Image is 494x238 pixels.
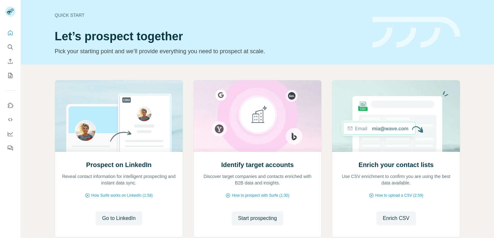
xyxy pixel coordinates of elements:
[200,173,315,186] p: Discover target companies and contacts enriched with B2B data and insights.
[238,214,277,222] span: Start prospecting
[96,211,142,225] button: Go to LinkedIn
[5,142,15,154] button: Feedback
[5,27,15,39] button: Quick start
[5,100,15,111] button: Use Surfe on LinkedIn
[91,193,153,198] span: How Surfe works on LinkedIn (1:58)
[372,17,460,48] img: banner
[55,80,183,152] img: Prospect on LinkedIn
[332,80,460,152] img: Enrich your contact lists
[232,193,289,198] span: How to prospect with Surfe (1:30)
[86,160,151,169] h2: Prospect on LinkedIn
[5,55,15,67] button: Enrich CSV
[5,128,15,140] button: Dashboard
[5,41,15,53] button: Search
[55,12,365,18] div: Quick start
[5,114,15,125] button: Use Surfe API
[232,211,283,225] button: Start prospecting
[55,47,365,56] p: Pick your starting point and we’ll provide everything you need to prospect at scale.
[55,30,365,43] h1: Let’s prospect together
[193,80,322,152] img: Identify target accounts
[102,214,135,222] span: Go to LinkedIn
[221,160,294,169] h2: Identify target accounts
[359,160,434,169] h2: Enrich your contact lists
[383,214,409,222] span: Enrich CSV
[61,173,176,186] p: Reveal contact information for intelligent prospecting and instant data sync.
[375,193,423,198] span: How to upload a CSV (2:59)
[339,173,453,186] p: Use CSV enrichment to confirm you are using the best data available.
[5,70,15,81] button: My lists
[376,211,416,225] button: Enrich CSV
